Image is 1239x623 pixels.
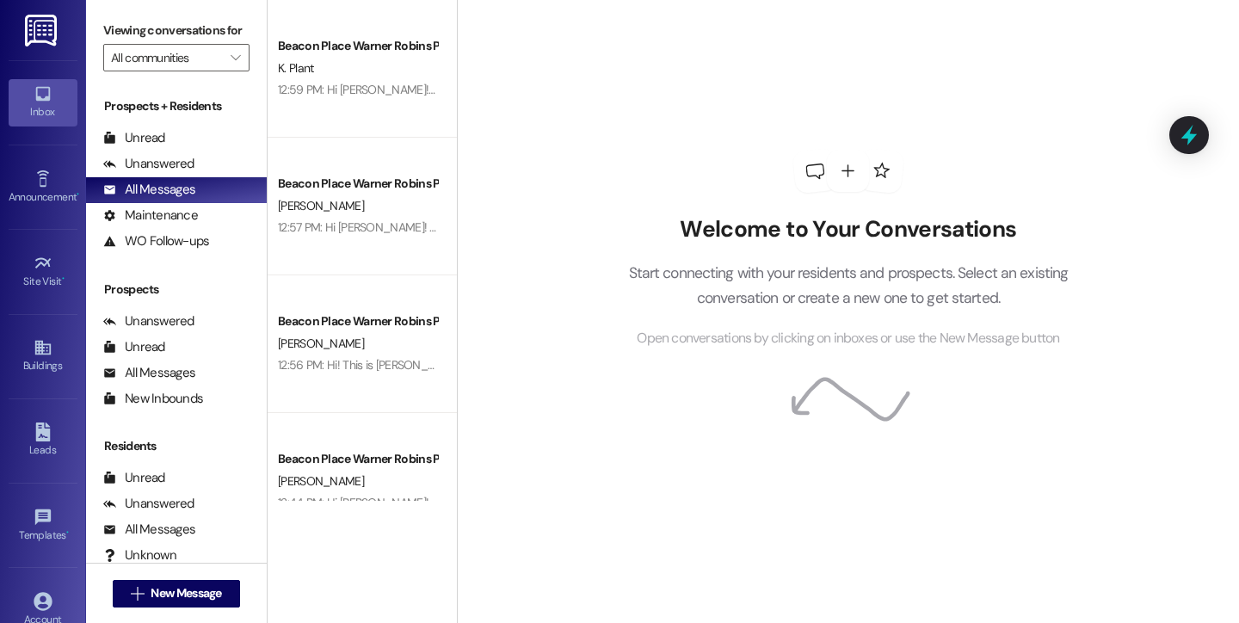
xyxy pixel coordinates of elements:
[278,37,437,55] div: Beacon Place Warner Robins Prospect
[86,97,267,115] div: Prospects + Residents
[103,338,165,356] div: Unread
[9,249,77,295] a: Site Visit •
[103,521,195,539] div: All Messages
[86,281,267,299] div: Prospects
[278,175,437,193] div: Beacon Place Warner Robins Prospect
[9,79,77,126] a: Inbox
[103,129,165,147] div: Unread
[637,328,1059,349] span: Open conversations by clicking on inboxes or use the New Message button
[278,60,313,76] span: K. Plant
[602,261,1094,310] p: Start connecting with your residents and prospects. Select an existing conversation or create a n...
[103,390,203,408] div: New Inbounds
[62,273,65,285] span: •
[103,469,165,487] div: Unread
[103,232,209,250] div: WO Follow-ups
[9,333,77,379] a: Buildings
[103,17,250,44] label: Viewing conversations for
[103,364,195,382] div: All Messages
[9,503,77,549] a: Templates •
[231,51,240,65] i: 
[103,546,176,564] div: Unknown
[66,527,69,539] span: •
[278,473,364,489] span: [PERSON_NAME]
[131,587,144,601] i: 
[103,312,194,330] div: Unanswered
[25,15,60,46] img: ResiDesk Logo
[103,181,195,199] div: All Messages
[9,417,77,464] a: Leads
[111,44,222,71] input: All communities
[77,188,79,200] span: •
[278,198,364,213] span: [PERSON_NAME]
[278,312,437,330] div: Beacon Place Warner Robins Prospect
[103,495,194,513] div: Unanswered
[278,336,364,351] span: [PERSON_NAME]
[602,216,1094,244] h2: Welcome to Your Conversations
[113,580,240,608] button: New Message
[278,450,437,468] div: Beacon Place Warner Robins Prospect
[151,584,221,602] span: New Message
[103,155,194,173] div: Unanswered
[86,437,267,455] div: Residents
[103,207,198,225] div: Maintenance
